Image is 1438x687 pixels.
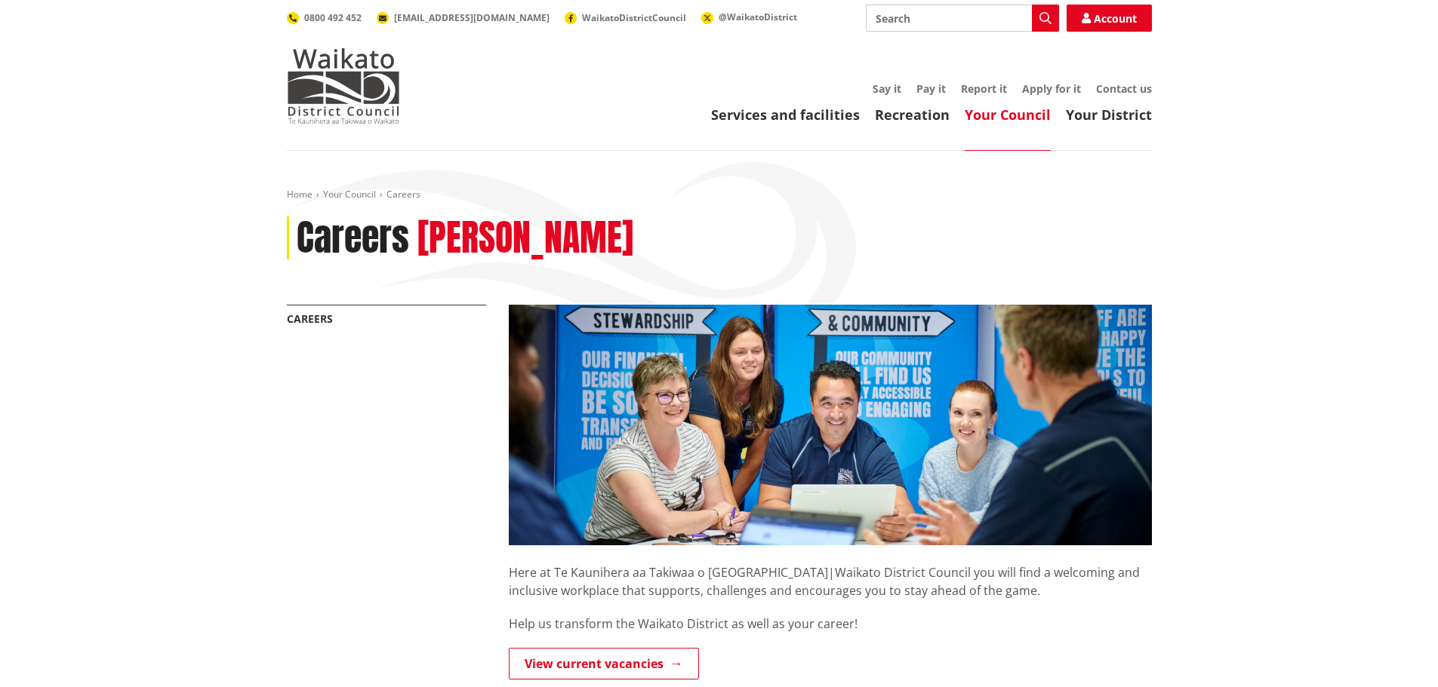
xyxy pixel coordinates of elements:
a: Account [1067,5,1152,32]
span: @WaikatoDistrict [719,11,797,23]
p: Here at Te Kaunihera aa Takiwaa o [GEOGRAPHIC_DATA]|Waikato District Council you will find a welc... [509,545,1152,600]
a: Your Council [323,188,376,201]
span: [EMAIL_ADDRESS][DOMAIN_NAME] [394,11,550,24]
a: Your Council [965,106,1051,124]
a: Report it [961,81,1007,96]
h1: Careers [297,216,409,260]
a: Recreation [875,106,950,124]
p: Help us transform the Waikato District as well as your career! [509,615,1152,633]
a: WaikatoDistrictCouncil [565,11,686,24]
img: Ngaaruawaahia staff discussing planning [509,305,1152,545]
a: Pay it [916,81,946,96]
a: @WaikatoDistrict [701,11,797,23]
a: Your District [1066,106,1152,124]
a: Contact us [1096,81,1152,96]
a: Say it [873,81,901,96]
span: WaikatoDistrictCouncil [582,11,686,24]
nav: breadcrumb [287,189,1152,201]
a: Careers [287,311,333,326]
a: 0800 492 452 [287,11,362,24]
img: Waikato District Council - Te Kaunihera aa Takiwaa o Waikato [287,48,400,124]
span: 0800 492 452 [304,11,362,24]
input: Search input [866,5,1059,32]
h2: [PERSON_NAME] [417,216,633,260]
a: Apply for it [1022,81,1081,96]
a: View current vacancies [509,648,699,679]
a: [EMAIL_ADDRESS][DOMAIN_NAME] [377,11,550,24]
span: Careers [386,188,420,201]
a: Services and facilities [711,106,860,124]
a: Home [287,188,313,201]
